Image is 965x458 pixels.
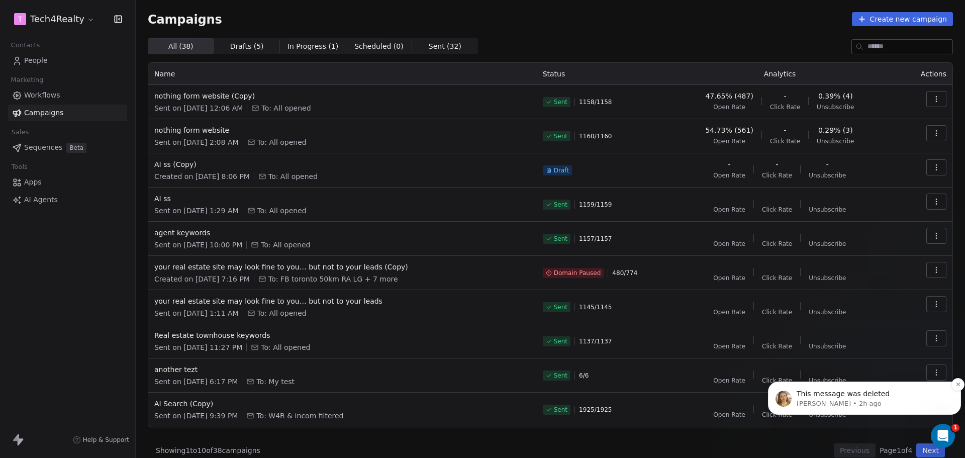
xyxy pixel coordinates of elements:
[554,269,601,277] span: Domain Paused
[554,98,567,106] span: Sent
[713,137,745,145] span: Open Rate
[713,171,745,179] span: Open Rate
[154,399,531,409] span: AI Search (Copy)
[257,137,307,147] span: To: All opened
[156,445,260,455] span: Showing 1 to 10 of 38 campaigns
[24,195,58,205] span: AI Agents
[261,103,311,113] span: To: All opened
[154,308,239,318] span: Sent on [DATE] 1:11 AM
[762,171,792,179] span: Click Rate
[83,436,129,444] span: Help & Support
[809,342,846,350] span: Unsubscribe
[554,201,567,209] span: Sent
[817,103,854,111] span: Unsubscribe
[713,308,745,316] span: Open Rate
[257,308,307,318] span: To: All opened
[256,377,295,387] span: To: My test
[154,171,250,181] span: Created on [DATE] 8:06 PM
[8,105,127,121] a: Campaigns
[261,342,310,352] span: To: All opened
[24,55,48,66] span: People
[705,91,753,101] span: 47.65% (487)
[154,137,239,147] span: Sent on [DATE] 2:08 AM
[268,274,398,284] span: To: FB toronto 50km RA LG + 7 more
[73,436,129,444] a: Help & Support
[18,14,23,24] span: T
[809,274,846,282] span: Unsubscribe
[154,377,238,387] span: Sent on [DATE] 6:17 PM
[770,137,800,145] span: Click Rate
[784,125,786,135] span: -
[713,377,745,385] span: Open Rate
[809,308,846,316] span: Unsubscribe
[762,411,792,419] span: Click Rate
[713,274,745,282] span: Open Rate
[554,235,567,243] span: Sent
[834,443,876,457] button: Previous
[916,443,945,457] button: Next
[762,206,792,214] span: Click Rate
[7,125,33,140] span: Sales
[809,171,846,179] span: Unsubscribe
[7,72,48,87] span: Marketing
[931,424,955,448] iframe: Intercom live chat
[154,296,531,306] span: your real estate site may look fine to you… but not to your leads
[897,63,952,85] th: Actions
[354,41,404,52] span: Scheduled ( 0 )
[66,143,86,153] span: Beta
[579,406,612,414] span: 1925 / 1925
[154,364,531,375] span: another tezt
[705,125,753,135] span: 54.73% (561)
[579,337,612,345] span: 1137 / 1137
[762,377,792,385] span: Click Rate
[826,159,829,169] span: -
[148,12,222,26] span: Campaigns
[154,228,531,238] span: agent keywords
[24,108,63,118] span: Campaigns
[762,342,792,350] span: Click Rate
[154,206,239,216] span: Sent on [DATE] 1:29 AM
[579,235,612,243] span: 1157 / 1157
[852,12,953,26] button: Create new campaign
[148,63,537,85] th: Name
[154,240,242,250] span: Sent on [DATE] 10:00 PM
[154,159,531,169] span: AI ss (Copy)
[8,52,127,69] a: People
[554,406,567,414] span: Sent
[154,411,238,421] span: Sent on [DATE] 9:39 PM
[762,308,792,316] span: Click Rate
[554,166,569,174] span: Draft
[24,177,42,188] span: Apps
[230,41,264,52] span: Drafts ( 5 )
[154,274,250,284] span: Created on [DATE] 7:16 PM
[24,142,62,153] span: Sequences
[579,201,612,209] span: 1159 / 1159
[7,159,32,174] span: Tools
[579,132,612,140] span: 1160 / 1160
[612,269,637,277] span: 480 / 774
[776,159,779,169] span: -
[12,11,97,28] button: TTech4Realty
[809,206,846,214] span: Unsubscribe
[7,38,44,53] span: Contacts
[8,192,127,208] a: AI Agents
[818,91,853,101] span: 0.39% (4)
[554,132,567,140] span: Sent
[8,87,127,104] a: Workflows
[429,41,461,52] span: Sent ( 32 )
[784,91,786,101] span: -
[8,139,127,156] a: SequencesBeta
[24,90,60,101] span: Workflows
[662,63,898,85] th: Analytics
[713,411,745,419] span: Open Rate
[554,303,567,311] span: Sent
[728,159,731,169] span: -
[762,240,792,248] span: Click Rate
[261,240,310,250] span: To: All opened
[713,342,745,350] span: Open Rate
[537,63,662,85] th: Status
[154,103,243,113] span: Sent on [DATE] 12:06 AM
